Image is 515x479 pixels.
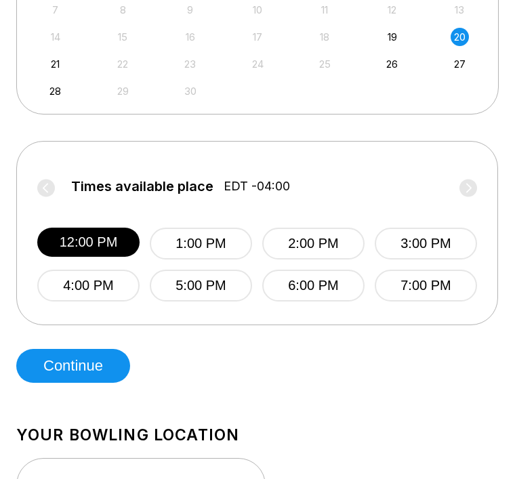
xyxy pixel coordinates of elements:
button: Continue [16,349,130,383]
div: Not available Sunday, September 7th, 2025 [46,1,64,19]
div: Choose Friday, September 19th, 2025 [383,28,401,46]
button: 12:00 PM [37,228,140,257]
div: Choose Friday, September 26th, 2025 [383,55,401,73]
div: Choose Saturday, September 27th, 2025 [451,55,469,73]
div: Not available Tuesday, September 23rd, 2025 [181,55,199,73]
div: Not available Tuesday, September 9th, 2025 [181,1,199,19]
div: Not available Sunday, September 14th, 2025 [46,28,64,46]
div: Not available Monday, September 29th, 2025 [114,82,132,100]
div: Not available Wednesday, September 24th, 2025 [248,55,266,73]
div: Not available Wednesday, September 10th, 2025 [248,1,266,19]
h1: Your bowling location [16,425,499,444]
div: Not available Monday, September 15th, 2025 [114,28,132,46]
div: Choose Sunday, September 21st, 2025 [46,55,64,73]
div: Not available Thursday, September 11th, 2025 [316,1,334,19]
button: 4:00 PM [37,270,140,301]
button: 6:00 PM [262,270,365,301]
div: Not available Tuesday, September 16th, 2025 [181,28,199,46]
button: 5:00 PM [150,270,252,301]
span: EDT -04:00 [224,179,290,194]
div: Not available Monday, September 8th, 2025 [114,1,132,19]
button: 7:00 PM [375,270,477,301]
div: Not available Saturday, September 13th, 2025 [451,1,469,19]
div: Not available Tuesday, September 30th, 2025 [181,82,199,100]
button: 1:00 PM [150,228,252,259]
div: Not available Monday, September 22nd, 2025 [114,55,132,73]
div: Choose Saturday, September 20th, 2025 [451,28,469,46]
div: Not available Wednesday, September 17th, 2025 [248,28,266,46]
button: 2:00 PM [262,228,365,259]
button: 3:00 PM [375,228,477,259]
div: Choose Sunday, September 28th, 2025 [46,82,64,100]
span: Times available place [71,179,213,194]
div: Not available Thursday, September 18th, 2025 [316,28,334,46]
div: Not available Thursday, September 25th, 2025 [316,55,334,73]
div: Not available Friday, September 12th, 2025 [383,1,401,19]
